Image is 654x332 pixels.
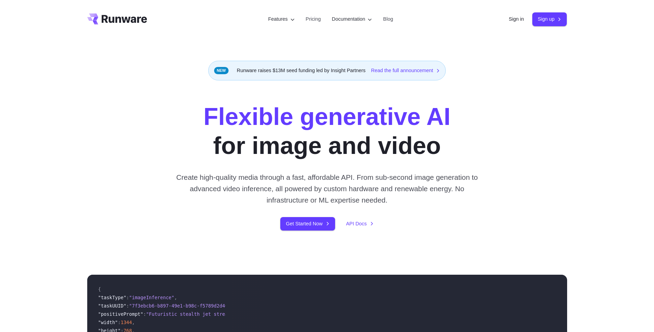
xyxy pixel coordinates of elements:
[146,311,403,317] span: "Futuristic stealth jet streaking through a neon-lit cityscape with glowing purple exhaust"
[332,15,372,23] label: Documentation
[126,303,129,309] span: :
[203,102,450,160] h1: for image and video
[203,103,450,130] strong: Flexible generative AI
[532,12,567,26] a: Sign up
[98,303,127,309] span: "taskUUID"
[143,311,146,317] span: :
[174,295,177,300] span: ,
[126,295,129,300] span: :
[346,220,374,228] a: API Docs
[129,295,174,300] span: "imageInference"
[383,15,393,23] a: Blog
[371,67,440,75] a: Read the full announcement
[118,320,121,325] span: :
[87,13,147,25] a: Go to /
[509,15,524,23] a: Sign in
[306,15,321,23] a: Pricing
[268,15,295,23] label: Features
[132,320,135,325] span: ,
[208,61,446,80] div: Runware raises $13M seed funding led by Insight Partners
[98,311,143,317] span: "positivePrompt"
[98,320,118,325] span: "width"
[98,295,127,300] span: "taskType"
[129,303,237,309] span: "7f3ebcb6-b897-49e1-b98c-f5789d2d40d7"
[173,172,481,206] p: Create high-quality media through a fast, affordable API. From sub-second image generation to adv...
[121,320,132,325] span: 1344
[98,286,101,292] span: {
[280,217,335,231] a: Get Started Now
